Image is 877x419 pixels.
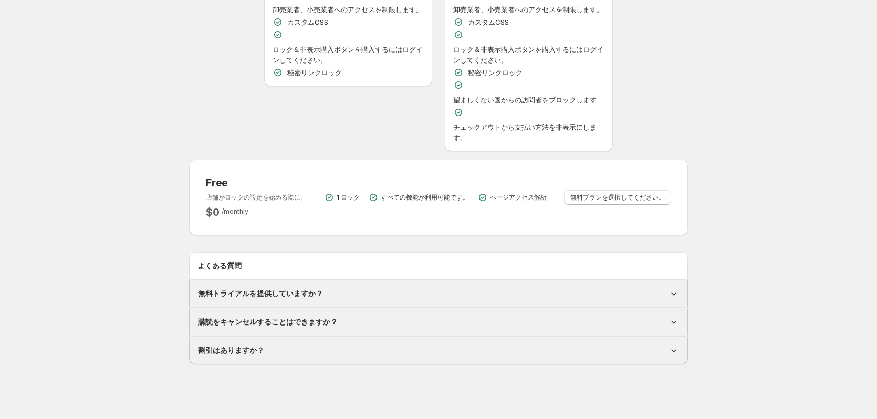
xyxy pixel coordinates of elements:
p: 1 ロック [337,193,360,202]
p: チェックアウトから支払い方法を非表示にします。 [453,122,604,143]
p: 卸売業者、小売業者へのアクセスを制限します。 [453,4,603,15]
p: 卸売業者、小売業者へのアクセスを制限します。 [273,4,423,15]
h3: Free [206,176,307,189]
h1: 購読をキャンセルすることはできますか？ [198,317,338,327]
span: 無料プランを選択してください。 [570,193,665,202]
p: カスタムCSS [468,17,509,27]
p: カスタムCSS [287,17,328,27]
span: / monthly [222,207,248,215]
h1: 割引はありますか？ [198,345,264,355]
h1: 無料トライアルを提供していますか？ [198,288,323,299]
p: すべての機能が利用可能です。 [381,193,469,202]
h2: よくある質問 [197,260,680,271]
p: ページアクセス解析 [490,193,547,202]
p: 秘密リンクロック [287,67,342,78]
p: ロック＆非表示購入ボタンを購入するにはログインしてください。 [453,44,604,65]
button: 無料プランを選択してください。 [564,190,671,205]
p: 秘密リンクロック [468,67,523,78]
p: 店舗がロックの設定を始める際に。 [206,193,307,202]
h2: $ 0 [206,206,220,218]
p: ロック＆非表示購入ボタンを購入するにはログインしてください。 [273,44,424,65]
p: 望ましくない国からの訪問者をブロックします [453,95,597,105]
